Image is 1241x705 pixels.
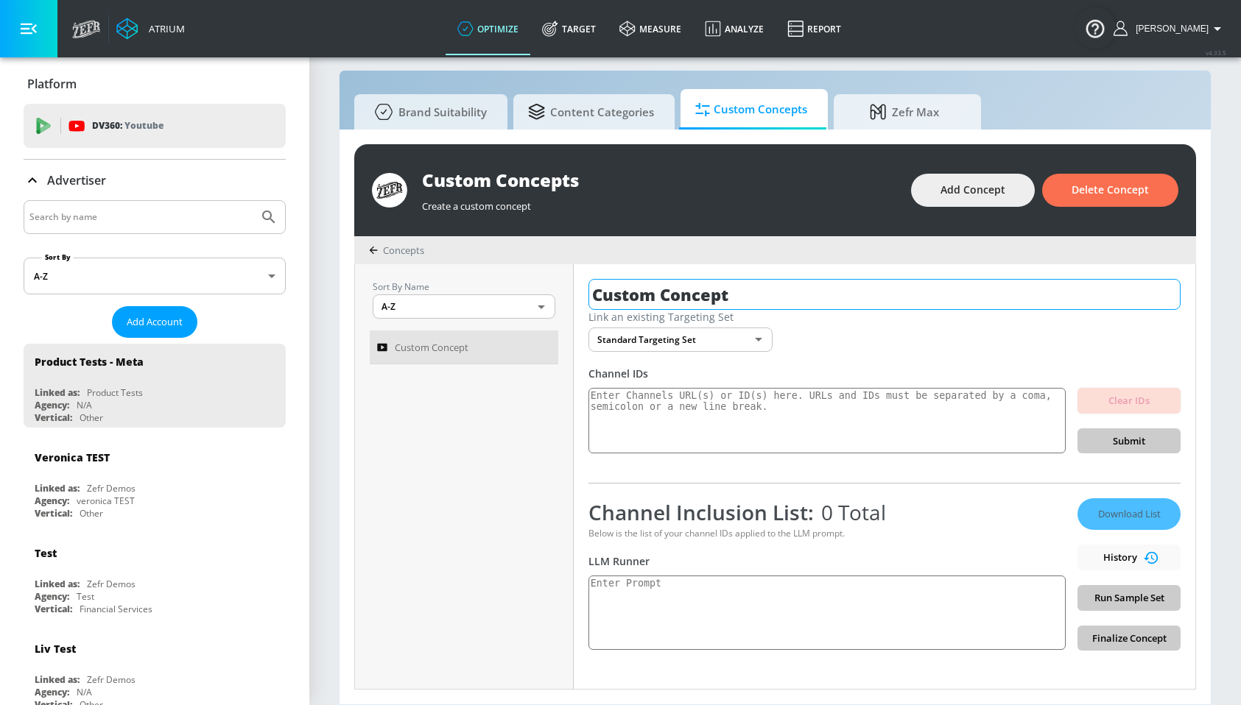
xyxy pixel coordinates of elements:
[1072,181,1149,199] span: Delete Concept
[24,63,286,104] div: Platform
[1077,388,1181,414] button: Clear IDs
[814,498,886,526] span: 0 Total
[29,208,253,227] input: Search by name
[24,344,286,428] div: Product Tests - MetaLinked as:Product TestsAgency:N/AVertical:Other
[124,118,164,133] p: Youtube
[127,313,183,330] span: Add Account
[530,2,608,55] a: Target
[77,399,92,411] div: N/A
[35,399,69,411] div: Agency:
[35,507,72,520] div: Vertical:
[87,386,143,399] div: Product Tests
[77,686,92,698] div: N/A
[588,327,773,352] div: Standard Targeting Set
[528,94,654,130] span: Content Categories
[35,386,80,399] div: Linked as:
[27,76,77,92] p: Platform
[87,578,136,590] div: Zefr Demos
[24,160,286,201] div: Advertiser
[24,439,286,523] div: Veronica TESTLinked as:Zefr DemosAgency:veronica TESTVertical:Other
[693,2,776,55] a: Analyze
[80,507,103,520] div: Other
[24,104,286,148] div: DV360: Youtube
[776,2,853,55] a: Report
[35,590,69,603] div: Agency:
[588,554,1066,568] div: LLM Runner
[80,603,152,615] div: Financial Services
[112,306,197,338] button: Add Account
[24,535,286,619] div: TestLinked as:Zefr DemosAgency:TestVertical:Financial Services
[35,482,80,495] div: Linked as:
[369,244,424,257] div: Concepts
[35,411,72,424] div: Vertical:
[1075,7,1116,49] button: Open Resource Center
[87,482,136,495] div: Zefr Demos
[1114,20,1226,38] button: [PERSON_NAME]
[588,498,1066,526] div: Channel Inclusion List:
[35,578,80,590] div: Linked as:
[35,355,144,369] div: Product Tests - Meta
[941,181,1005,199] span: Add Concept
[446,2,530,55] a: optimize
[80,411,103,424] div: Other
[1130,24,1209,34] span: login as: uyen.hoang@zefr.com
[608,2,693,55] a: measure
[24,258,286,294] div: A-Z
[77,495,135,507] div: veronica TEST
[588,310,1181,324] div: Link an existing Targeting Set
[116,18,185,40] a: Atrium
[77,590,94,603] div: Test
[422,192,896,213] div: Create a custom concept
[92,118,164,134] p: DV360:
[370,330,558,364] a: Custom Concept
[87,673,136,686] div: Zefr Demos
[1089,392,1169,409] span: Clear IDs
[35,642,76,656] div: Liv Test
[35,495,69,507] div: Agency:
[47,172,106,188] p: Advertiser
[911,174,1035,207] button: Add Concept
[383,244,424,257] span: Concepts
[588,527,1066,539] div: Below is the list of your channel IDs applied to the LLM prompt.
[42,252,74,262] label: Sort By
[369,94,487,130] span: Brand Suitability
[848,94,960,130] span: Zefr Max
[35,686,69,698] div: Agency:
[35,450,110,464] div: Veronica TEST
[1042,174,1178,207] button: Delete Concept
[35,673,80,686] div: Linked as:
[35,546,57,560] div: Test
[35,603,72,615] div: Vertical:
[695,92,807,127] span: Custom Concepts
[1206,49,1226,57] span: v 4.33.5
[373,279,555,294] p: Sort By Name
[373,294,555,319] div: A-Z
[588,366,1181,380] div: Channel IDs
[395,339,468,356] span: Custom Concept
[422,168,896,192] div: Custom Concepts
[143,22,185,35] div: Atrium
